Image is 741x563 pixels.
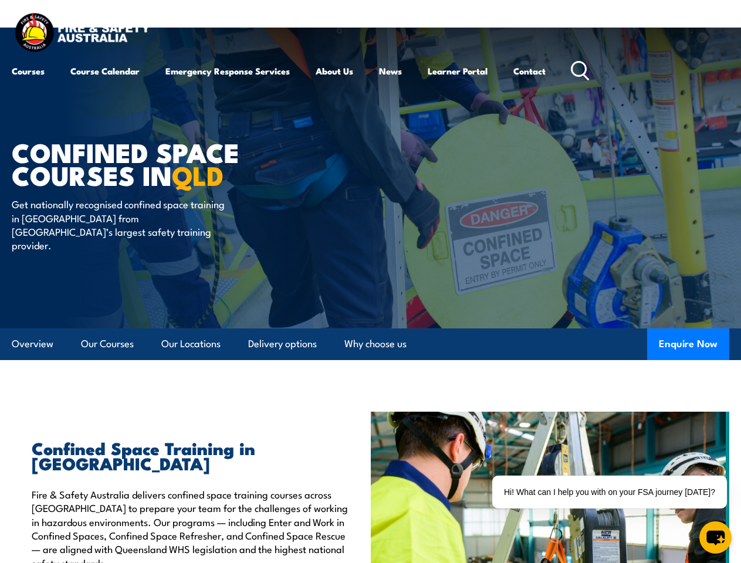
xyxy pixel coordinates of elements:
a: Emergency Response Services [165,57,290,85]
h2: Confined Space Training in [GEOGRAPHIC_DATA] [32,440,353,470]
button: chat-button [699,521,732,554]
a: About Us [316,57,353,85]
a: Course Calendar [70,57,140,85]
h1: Confined Space Courses in [12,140,302,186]
a: News [379,57,402,85]
a: Contact [513,57,546,85]
button: Enquire Now [647,328,729,360]
a: Overview [12,328,53,359]
div: Hi! What can I help you with on your FSA journey [DATE]? [492,476,727,508]
a: Our Locations [161,328,221,359]
a: Courses [12,57,45,85]
strong: QLD [172,154,224,195]
a: Delivery options [248,328,317,359]
a: Why choose us [344,328,407,359]
a: Learner Portal [428,57,488,85]
a: Our Courses [81,328,134,359]
p: Get nationally recognised confined space training in [GEOGRAPHIC_DATA] from [GEOGRAPHIC_DATA]’s l... [12,197,226,252]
